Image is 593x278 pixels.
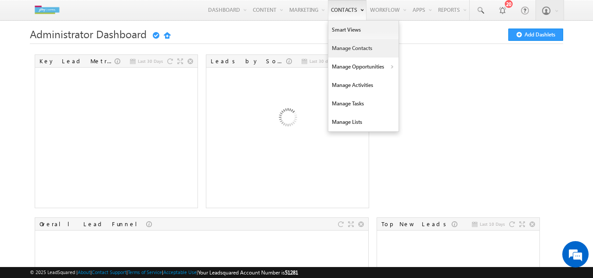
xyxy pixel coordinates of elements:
span: Administrator Dashboard [30,27,147,41]
span: 51281 [285,269,298,276]
a: Terms of Service [128,269,162,275]
a: About [78,269,90,275]
div: Leads by Sources [211,57,286,65]
img: Loading... [240,72,334,166]
span: © 2025 LeadSquared | | | | | [30,268,298,277]
img: Custom Logo [30,2,64,18]
span: Last 30 days [309,57,334,65]
div: Top New Leads [381,220,452,228]
div: Key Lead Metrics [40,57,115,65]
span: Your Leadsquared Account Number is [198,269,298,276]
a: Manage Tasks [328,94,399,113]
a: Smart Views [328,21,399,39]
a: Manage Contacts [328,39,399,58]
span: Last 30 Days [138,57,163,65]
a: Manage Lists [328,113,399,131]
button: Add Dashlets [508,29,563,41]
span: Last 10 Days [480,220,505,228]
a: Manage Activities [328,76,399,94]
a: Acceptable Use [163,269,197,275]
a: Manage Opportunities [328,58,399,76]
div: Overall Lead Funnel [40,220,146,228]
a: Contact Support [92,269,126,275]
